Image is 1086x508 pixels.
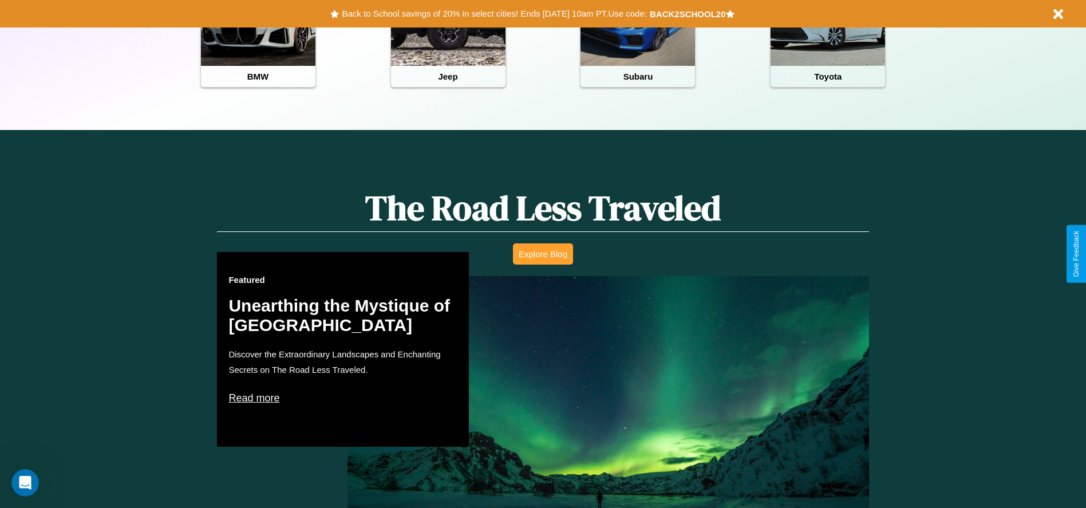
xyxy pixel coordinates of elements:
p: Discover the Extraordinary Landscapes and Enchanting Secrets on The Road Less Traveled. [228,346,457,377]
iframe: Intercom live chat [11,469,39,497]
div: Give Feedback [1072,231,1080,277]
h2: Unearthing the Mystique of [GEOGRAPHIC_DATA] [228,296,457,335]
h4: Toyota [771,66,885,87]
h3: Featured [228,275,457,285]
h4: Subaru [580,66,695,87]
b: BACK2SCHOOL20 [650,9,726,19]
button: Explore Blog [513,243,573,265]
h1: The Road Less Traveled [217,184,868,232]
button: Back to School savings of 20% in select cities! Ends [DATE] 10am PT.Use code: [339,6,649,22]
h4: BMW [201,66,315,87]
h4: Jeep [391,66,506,87]
p: Read more [228,389,457,407]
